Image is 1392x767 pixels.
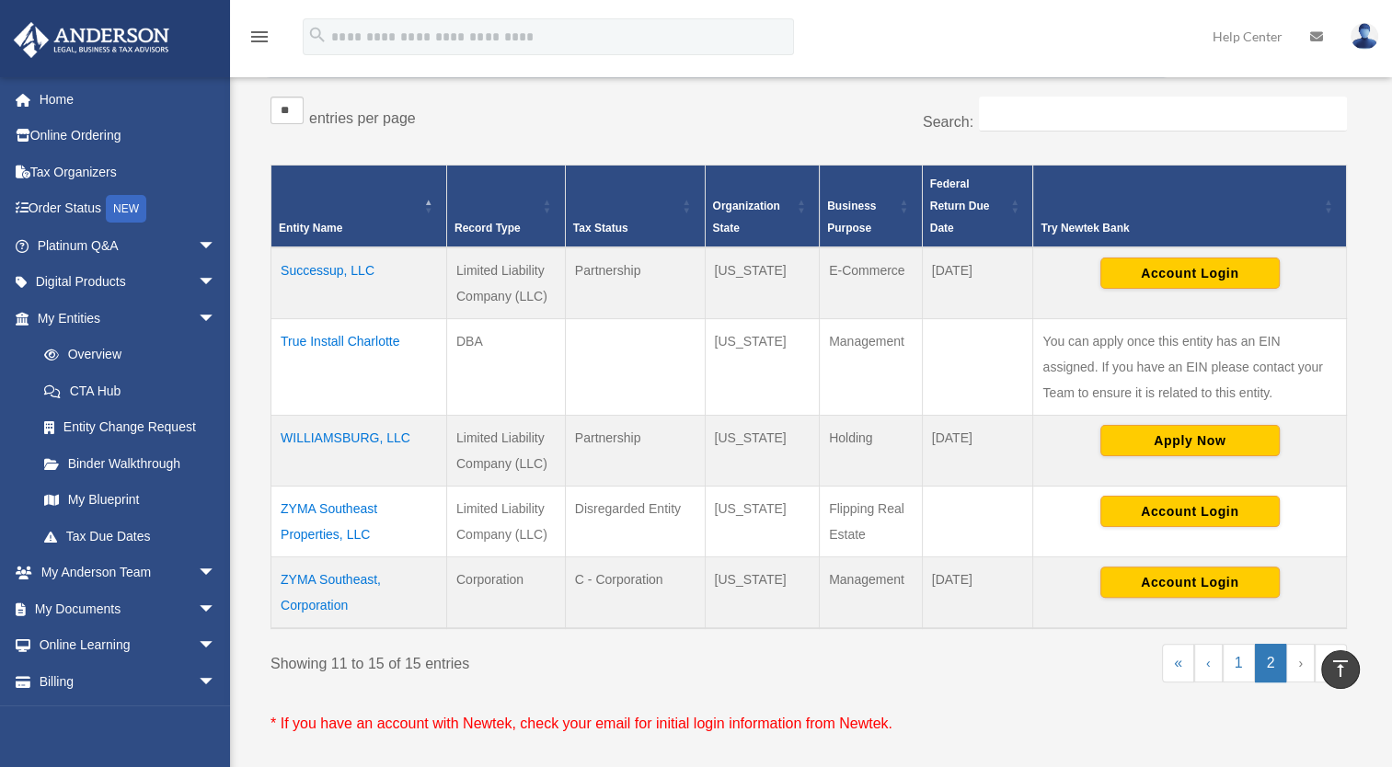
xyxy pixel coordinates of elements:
[270,711,1347,737] p: * If you have an account with Newtek, check your email for initial login information from Newtek.
[271,318,447,415] td: True Install Charlotte
[8,22,175,58] img: Anderson Advisors Platinum Portal
[923,114,973,130] label: Search:
[271,486,447,556] td: ZYMA Southeast Properties, LLC
[198,264,235,302] span: arrow_drop_down
[827,200,876,235] span: Business Purpose
[26,482,235,519] a: My Blueprint
[271,247,447,319] td: Successup, LLC
[26,337,225,373] a: Overview
[13,227,244,264] a: Platinum Q&Aarrow_drop_down
[198,590,235,628] span: arrow_drop_down
[1100,264,1280,279] a: Account Login
[565,415,705,486] td: Partnership
[573,222,628,235] span: Tax Status
[922,165,1033,247] th: Federal Return Due Date: Activate to sort
[922,247,1033,319] td: [DATE]
[1100,496,1280,527] button: Account Login
[26,518,235,555] a: Tax Due Dates
[922,556,1033,628] td: [DATE]
[565,556,705,628] td: C - Corporation
[565,165,705,247] th: Tax Status: Activate to sort
[1255,644,1287,682] a: 2
[705,318,820,415] td: [US_STATE]
[446,556,565,628] td: Corporation
[248,32,270,48] a: menu
[13,264,244,301] a: Digital Productsarrow_drop_down
[1223,644,1255,682] a: 1
[713,200,780,235] span: Organization State
[446,415,565,486] td: Limited Liability Company (LLC)
[820,556,923,628] td: Management
[820,415,923,486] td: Holding
[454,222,521,235] span: Record Type
[307,25,328,45] i: search
[13,663,244,700] a: Billingarrow_drop_down
[446,165,565,247] th: Record Type: Activate to sort
[922,415,1033,486] td: [DATE]
[1315,644,1347,682] a: Last
[13,300,235,337] a: My Entitiesarrow_drop_down
[1286,644,1315,682] a: Next
[271,165,447,247] th: Entity Name: Activate to invert sorting
[309,110,416,126] label: entries per page
[1100,573,1280,588] a: Account Login
[705,556,820,628] td: [US_STATE]
[1162,644,1194,682] a: First
[198,627,235,665] span: arrow_drop_down
[106,195,146,223] div: NEW
[820,247,923,319] td: E-Commerce
[13,700,244,737] a: Events Calendar
[13,627,244,664] a: Online Learningarrow_drop_down
[279,222,342,235] span: Entity Name
[26,409,235,446] a: Entity Change Request
[446,486,565,556] td: Limited Liability Company (LLC)
[705,415,820,486] td: [US_STATE]
[565,486,705,556] td: Disregarded Entity
[13,81,244,118] a: Home
[198,300,235,338] span: arrow_drop_down
[820,165,923,247] th: Business Purpose: Activate to sort
[820,318,923,415] td: Management
[1329,658,1352,680] i: vertical_align_top
[1321,650,1360,689] a: vertical_align_top
[1100,502,1280,517] a: Account Login
[271,415,447,486] td: WILLIAMSBURG, LLC
[1100,567,1280,598] button: Account Login
[13,590,244,627] a: My Documentsarrow_drop_down
[705,247,820,319] td: [US_STATE]
[248,26,270,48] i: menu
[1100,425,1280,456] button: Apply Now
[198,663,235,701] span: arrow_drop_down
[1100,258,1280,289] button: Account Login
[820,486,923,556] td: Flipping Real Estate
[26,445,235,482] a: Binder Walkthrough
[13,118,244,155] a: Online Ordering
[565,247,705,319] td: Partnership
[446,247,565,319] td: Limited Liability Company (LLC)
[270,644,795,677] div: Showing 11 to 15 of 15 entries
[1194,644,1223,682] a: Previous
[705,486,820,556] td: [US_STATE]
[930,177,990,235] span: Federal Return Due Date
[13,555,244,591] a: My Anderson Teamarrow_drop_down
[705,165,820,247] th: Organization State: Activate to sort
[198,555,235,592] span: arrow_drop_down
[1033,165,1347,247] th: Try Newtek Bank : Activate to sort
[13,154,244,190] a: Tax Organizers
[198,227,235,265] span: arrow_drop_down
[271,556,447,628] td: ZYMA Southeast, Corporation
[1351,23,1378,50] img: User Pic
[26,372,235,409] a: CTA Hub
[13,190,244,228] a: Order StatusNEW
[1041,217,1318,239] div: Try Newtek Bank
[1033,318,1347,415] td: You can apply once this entity has an EIN assigned. If you have an EIN please contact your Team t...
[446,318,565,415] td: DBA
